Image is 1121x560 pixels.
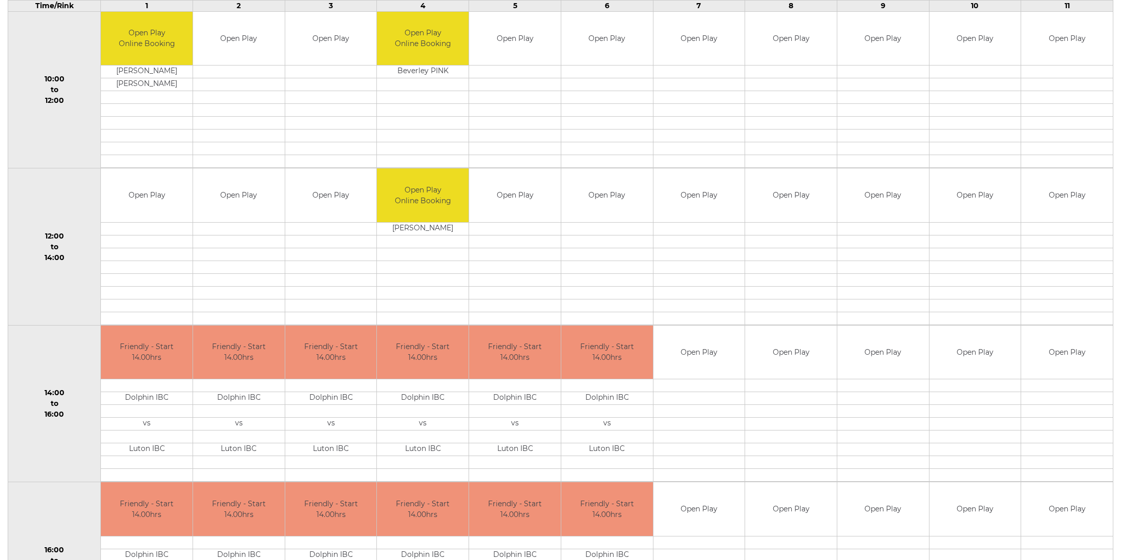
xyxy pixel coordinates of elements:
[469,443,561,456] td: Luton IBC
[469,482,561,536] td: Friendly - Start 14.00hrs
[653,326,745,379] td: Open Play
[745,12,837,66] td: Open Play
[193,168,285,222] td: Open Play
[8,11,101,168] td: 10:00 to 12:00
[561,12,653,66] td: Open Play
[377,12,469,66] td: Open Play Online Booking
[193,482,285,536] td: Friendly - Start 14.00hrs
[193,418,285,430] td: vs
[561,418,653,430] td: vs
[285,326,377,379] td: Friendly - Start 14.00hrs
[101,418,193,430] td: vs
[653,12,745,66] td: Open Play
[193,12,285,66] td: Open Play
[929,326,1021,379] td: Open Play
[101,326,193,379] td: Friendly - Start 14.00hrs
[101,168,193,222] td: Open Play
[745,482,837,536] td: Open Play
[837,482,929,536] td: Open Play
[469,12,561,66] td: Open Play
[285,443,377,456] td: Luton IBC
[561,392,653,405] td: Dolphin IBC
[561,482,653,536] td: Friendly - Start 14.00hrs
[929,12,1021,66] td: Open Play
[377,418,469,430] td: vs
[561,326,653,379] td: Friendly - Start 14.00hrs
[469,168,561,222] td: Open Play
[653,168,745,222] td: Open Play
[837,12,929,66] td: Open Play
[561,443,653,456] td: Luton IBC
[377,392,469,405] td: Dolphin IBC
[837,168,929,222] td: Open Play
[377,482,469,536] td: Friendly - Start 14.00hrs
[377,443,469,456] td: Luton IBC
[285,12,377,66] td: Open Play
[8,325,101,482] td: 14:00 to 16:00
[561,168,653,222] td: Open Play
[377,168,469,222] td: Open Play Online Booking
[101,66,193,78] td: [PERSON_NAME]
[101,482,193,536] td: Friendly - Start 14.00hrs
[193,392,285,405] td: Dolphin IBC
[1021,168,1113,222] td: Open Play
[285,392,377,405] td: Dolphin IBC
[8,168,101,326] td: 12:00 to 14:00
[101,12,193,66] td: Open Play Online Booking
[377,326,469,379] td: Friendly - Start 14.00hrs
[101,78,193,91] td: [PERSON_NAME]
[285,418,377,430] td: vs
[193,326,285,379] td: Friendly - Start 14.00hrs
[469,326,561,379] td: Friendly - Start 14.00hrs
[377,66,469,78] td: Beverley PINK
[653,482,745,536] td: Open Play
[745,326,837,379] td: Open Play
[193,443,285,456] td: Luton IBC
[1021,482,1113,536] td: Open Play
[929,168,1021,222] td: Open Play
[101,443,193,456] td: Luton IBC
[285,168,377,222] td: Open Play
[1021,12,1113,66] td: Open Play
[469,392,561,405] td: Dolphin IBC
[285,482,377,536] td: Friendly - Start 14.00hrs
[101,392,193,405] td: Dolphin IBC
[377,222,469,235] td: [PERSON_NAME]
[745,168,837,222] td: Open Play
[469,418,561,430] td: vs
[837,326,929,379] td: Open Play
[929,482,1021,536] td: Open Play
[1021,326,1113,379] td: Open Play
